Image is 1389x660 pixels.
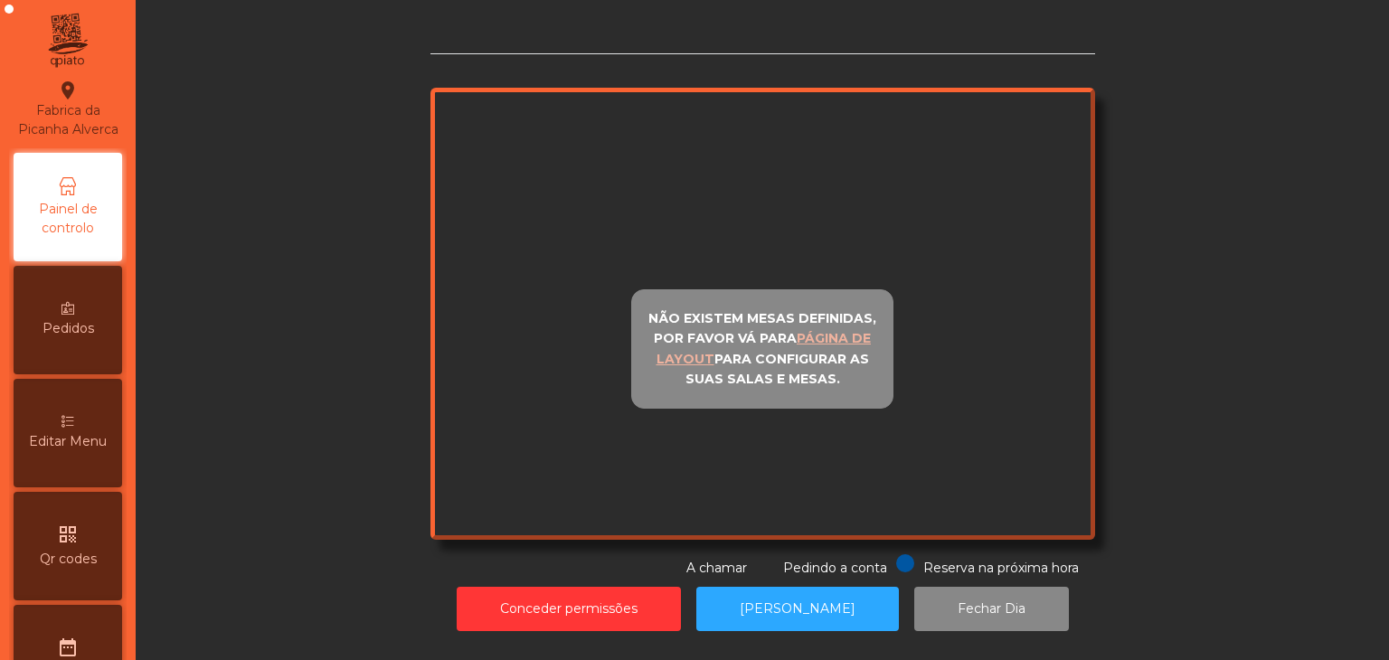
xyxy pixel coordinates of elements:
img: qpiato [45,9,90,72]
button: Conceder permissões [457,587,681,631]
i: qr_code [57,523,79,545]
span: Painel de controlo [18,200,118,238]
span: Pedindo a conta [783,560,887,576]
button: Fechar Dia [914,587,1069,631]
button: [PERSON_NAME] [696,587,899,631]
div: Fabrica da Picanha Alverca [14,80,121,139]
p: Não existem mesas definidas, por favor vá para para configurar as suas salas e mesas. [639,308,885,390]
span: Pedidos [43,319,94,338]
span: Reserva na próxima hora [923,560,1079,576]
span: Qr codes [40,550,97,569]
i: location_on [57,80,79,101]
span: A chamar [686,560,747,576]
i: date_range [57,636,79,658]
u: página de layout [657,330,872,367]
span: Editar Menu [29,432,107,451]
